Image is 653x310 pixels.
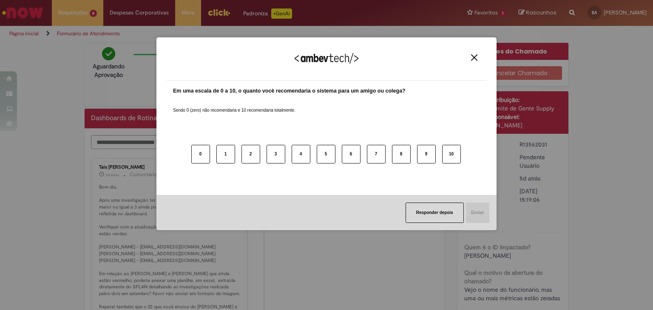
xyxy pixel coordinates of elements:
button: 0 [191,145,210,163]
button: 3 [267,145,285,163]
button: 5 [317,145,335,163]
button: 8 [392,145,411,163]
button: 1 [216,145,235,163]
img: Close [471,54,477,61]
button: 10 [442,145,461,163]
button: 4 [292,145,310,163]
img: Logo Ambevtech [295,53,358,64]
button: 9 [417,145,436,163]
button: 2 [241,145,260,163]
button: Close [468,54,480,61]
button: Responder depois [406,203,464,223]
label: Em uma escala de 0 a 10, o quanto você recomendaria o sistema para um amigo ou colega? [173,87,406,95]
label: Sendo 0 (zero) não recomendaria e 10 recomendaria totalmente. [173,97,295,113]
button: 7 [367,145,386,163]
button: 6 [342,145,361,163]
